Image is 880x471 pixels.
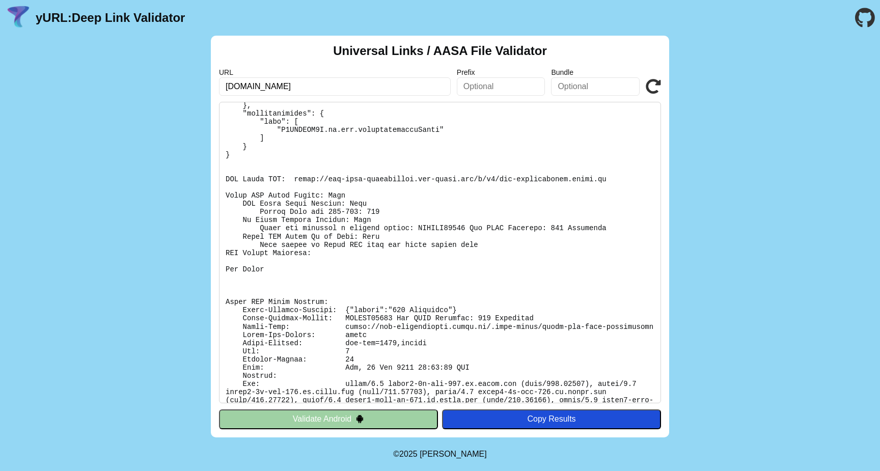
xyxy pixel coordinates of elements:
[219,68,451,76] label: URL
[457,77,545,96] input: Optional
[393,437,486,471] footer: ©
[457,68,545,76] label: Prefix
[5,5,32,31] img: yURL Logo
[36,11,185,25] a: yURL:Deep Link Validator
[219,77,451,96] input: Required
[447,414,656,424] div: Copy Results
[333,44,547,58] h2: Universal Links / AASA File Validator
[399,450,418,458] span: 2025
[442,409,661,429] button: Copy Results
[551,68,640,76] label: Bundle
[219,102,661,403] pre: Lorem ipsu do: sitam://con-adipiscingel.seddo.ei/.temp-incid/utlab-etd-magn-aliquaenima Mi Veniam...
[219,409,438,429] button: Validate Android
[355,414,364,423] img: droidIcon.svg
[551,77,640,96] input: Optional
[420,450,487,458] a: Michael Ibragimchayev's Personal Site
